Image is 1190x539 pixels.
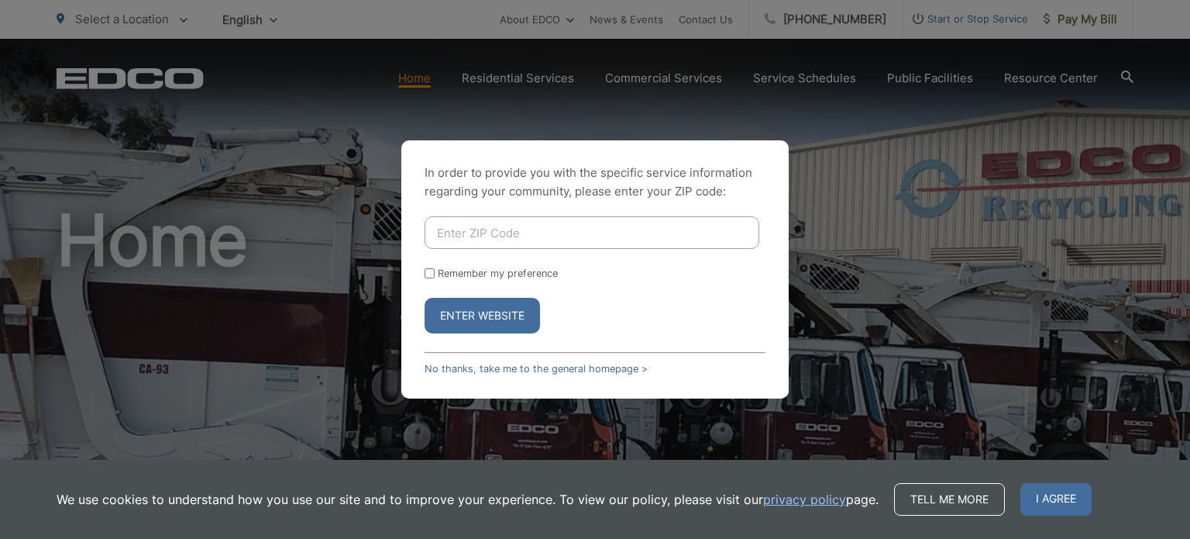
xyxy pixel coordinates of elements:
[1020,483,1092,516] span: I agree
[425,298,540,333] button: Enter Website
[57,490,879,509] p: We use cookies to understand how you use our site and to improve your experience. To view our pol...
[763,490,846,509] a: privacy policy
[425,363,648,375] a: No thanks, take me to the general homepage >
[438,268,558,279] label: Remember my preference
[425,216,759,249] input: Enter ZIP Code
[894,483,1005,516] a: Tell me more
[425,164,765,201] p: In order to provide you with the specific service information regarding your community, please en...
